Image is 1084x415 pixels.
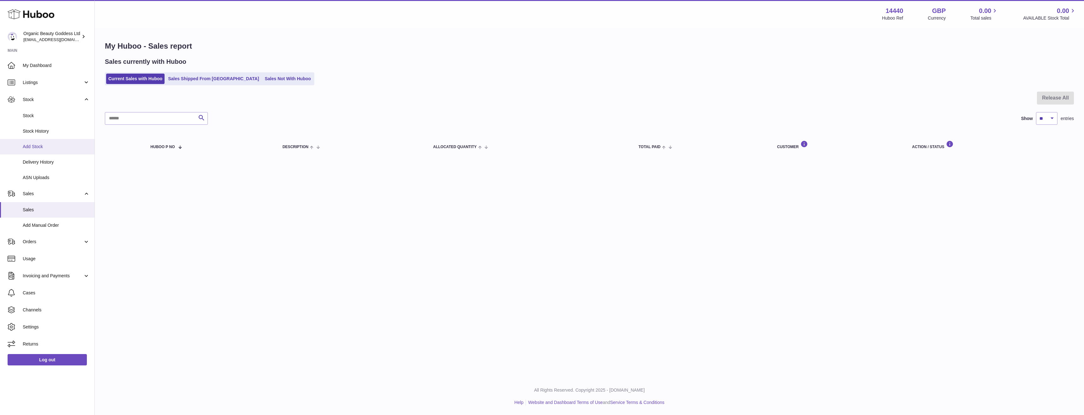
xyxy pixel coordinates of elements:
[23,207,90,213] span: Sales
[23,63,90,69] span: My Dashboard
[1023,7,1076,21] a: 0.00 AVAILABLE Stock Total
[166,74,261,84] a: Sales Shipped From [GEOGRAPHIC_DATA]
[777,141,899,149] div: Customer
[23,37,93,42] span: [EMAIL_ADDRESS][DOMAIN_NAME]
[433,145,477,149] span: ALLOCATED Quantity
[970,7,998,21] a: 0.00 Total sales
[886,7,903,15] strong: 14440
[23,222,90,228] span: Add Manual Order
[23,290,90,296] span: Cases
[23,324,90,330] span: Settings
[262,74,313,84] a: Sales Not With Huboo
[23,256,90,262] span: Usage
[970,15,998,21] span: Total sales
[23,159,90,165] span: Delivery History
[882,15,903,21] div: Huboo Ref
[23,144,90,150] span: Add Stock
[928,15,946,21] div: Currency
[23,341,90,347] span: Returns
[1061,116,1074,122] span: entries
[105,57,186,66] h2: Sales currently with Huboo
[23,128,90,134] span: Stock History
[23,239,83,245] span: Orders
[515,400,524,405] a: Help
[106,74,165,84] a: Current Sales with Huboo
[912,141,1068,149] div: Action / Status
[8,354,87,365] a: Log out
[23,175,90,181] span: ASN Uploads
[610,400,665,405] a: Service Terms & Conditions
[23,31,80,43] div: Organic Beauty Goddess Ltd
[23,80,83,86] span: Listings
[150,145,175,149] span: Huboo P no
[979,7,991,15] span: 0.00
[932,7,946,15] strong: GBP
[23,97,83,103] span: Stock
[23,273,83,279] span: Invoicing and Payments
[23,307,90,313] span: Channels
[1023,15,1076,21] span: AVAILABLE Stock Total
[8,32,17,41] img: info@organicbeautygoddess.com
[638,145,660,149] span: Total paid
[23,191,83,197] span: Sales
[282,145,308,149] span: Description
[526,400,664,406] li: and
[1057,7,1069,15] span: 0.00
[23,113,90,119] span: Stock
[100,387,1079,393] p: All Rights Reserved. Copyright 2025 - [DOMAIN_NAME]
[528,400,603,405] a: Website and Dashboard Terms of Use
[1021,116,1033,122] label: Show
[105,41,1074,51] h1: My Huboo - Sales report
